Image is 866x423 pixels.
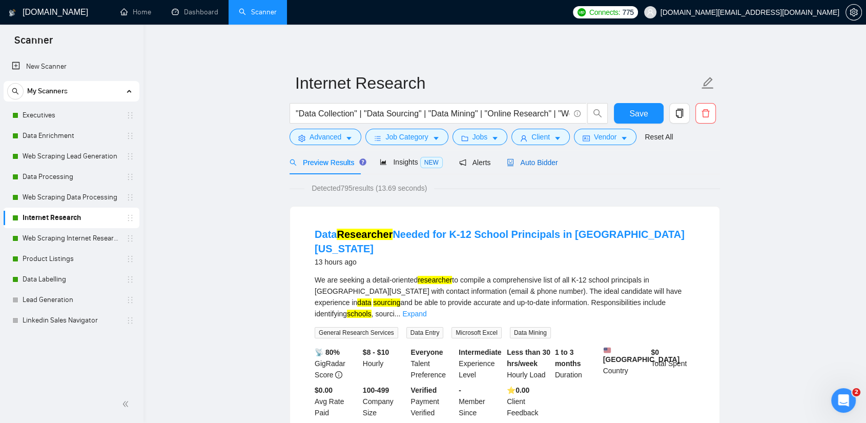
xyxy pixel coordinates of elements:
[395,310,401,318] span: ...
[345,134,353,142] span: caret-down
[295,70,699,96] input: Scanner name...
[365,129,448,145] button: barsJob Categorycaret-down
[373,298,400,307] mark: sourcing
[574,129,636,145] button: idcardVendorcaret-down
[587,103,608,124] button: search
[670,109,689,118] span: copy
[459,348,501,356] b: Intermediate
[554,134,561,142] span: caret-down
[457,347,505,380] div: Experience Level
[507,158,558,167] span: Auto Bidder
[23,290,120,310] a: Lead Generation
[420,157,443,168] span: NEW
[126,255,134,263] span: holder
[4,81,139,331] li: My Scanners
[361,347,409,380] div: Hourly
[520,134,527,142] span: user
[507,348,550,368] b: Less than 30 hrs/week
[126,111,134,119] span: holder
[126,193,134,202] span: holder
[459,158,491,167] span: Alerts
[507,386,529,394] b: ⭐️ 0.00
[126,214,134,222] span: holder
[357,298,371,307] mark: data
[511,129,570,145] button: userClientcaret-down
[459,159,466,166] span: notification
[23,228,120,249] a: Web Scraping Internet Research
[621,134,628,142] span: caret-down
[411,386,437,394] b: Verified
[461,134,468,142] span: folder
[574,110,581,117] span: info-circle
[23,208,120,228] a: Internet Research
[4,56,139,77] li: New Scanner
[23,310,120,331] a: Linkedin Sales Navigator
[510,327,551,338] span: Data Mining
[126,296,134,304] span: holder
[6,33,61,54] span: Scanner
[406,327,444,338] span: Data Entry
[402,310,426,318] a: Expand
[7,83,24,99] button: search
[126,132,134,140] span: holder
[126,152,134,160] span: holder
[315,327,398,338] span: General Research Services
[622,7,633,18] span: 775
[363,386,389,394] b: 100-499
[505,347,553,380] div: Hourly Load
[380,158,387,166] span: area-chart
[846,8,862,16] a: setting
[374,134,381,142] span: bars
[290,129,361,145] button: settingAdvancedcaret-down
[358,157,367,167] div: Tooltip anchor
[290,159,297,166] span: search
[603,347,680,364] b: [GEOGRAPHIC_DATA]
[298,134,305,142] span: setting
[335,371,342,378] span: info-circle
[126,275,134,284] span: holder
[553,347,601,380] div: Duration
[23,126,120,146] a: Data Enrichment
[363,348,389,356] b: $8 - $10
[315,256,695,268] div: 13 hours ago
[696,109,715,118] span: delete
[411,348,443,356] b: Everyone
[239,8,277,16] a: searchScanner
[315,348,340,356] b: 📡 80%
[315,229,685,254] a: DataResearcherNeeded for K-12 School Principals in [GEOGRAPHIC_DATA][US_STATE]
[23,105,120,126] a: Executives
[701,76,714,90] span: edit
[409,385,457,418] div: Payment Verified
[126,316,134,325] span: holder
[347,310,371,318] mark: schools
[385,131,428,143] span: Job Category
[531,131,550,143] span: Client
[23,249,120,269] a: Product Listings
[27,81,68,102] span: My Scanners
[491,134,499,142] span: caret-down
[601,347,649,380] div: Country
[578,8,586,16] img: upwork-logo.png
[452,129,508,145] button: folderJobscaret-down
[126,234,134,243] span: holder
[604,347,611,354] img: 🇺🇸
[361,385,409,418] div: Company Size
[296,107,569,120] input: Search Freelance Jobs...
[337,229,393,240] mark: Researcher
[172,8,218,16] a: dashboardDashboard
[555,348,581,368] b: 1 to 3 months
[651,348,659,356] b: $ 0
[647,9,654,16] span: user
[304,183,434,194] span: Detected 795 results (13.69 seconds)
[629,107,648,120] span: Save
[290,158,363,167] span: Preview Results
[669,103,690,124] button: copy
[594,131,616,143] span: Vendor
[310,131,341,143] span: Advanced
[831,388,856,413] iframe: Intercom live chat
[645,131,673,143] a: Reset All
[23,167,120,187] a: Data Processing
[459,386,461,394] b: -
[451,327,501,338] span: Microsoft Excel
